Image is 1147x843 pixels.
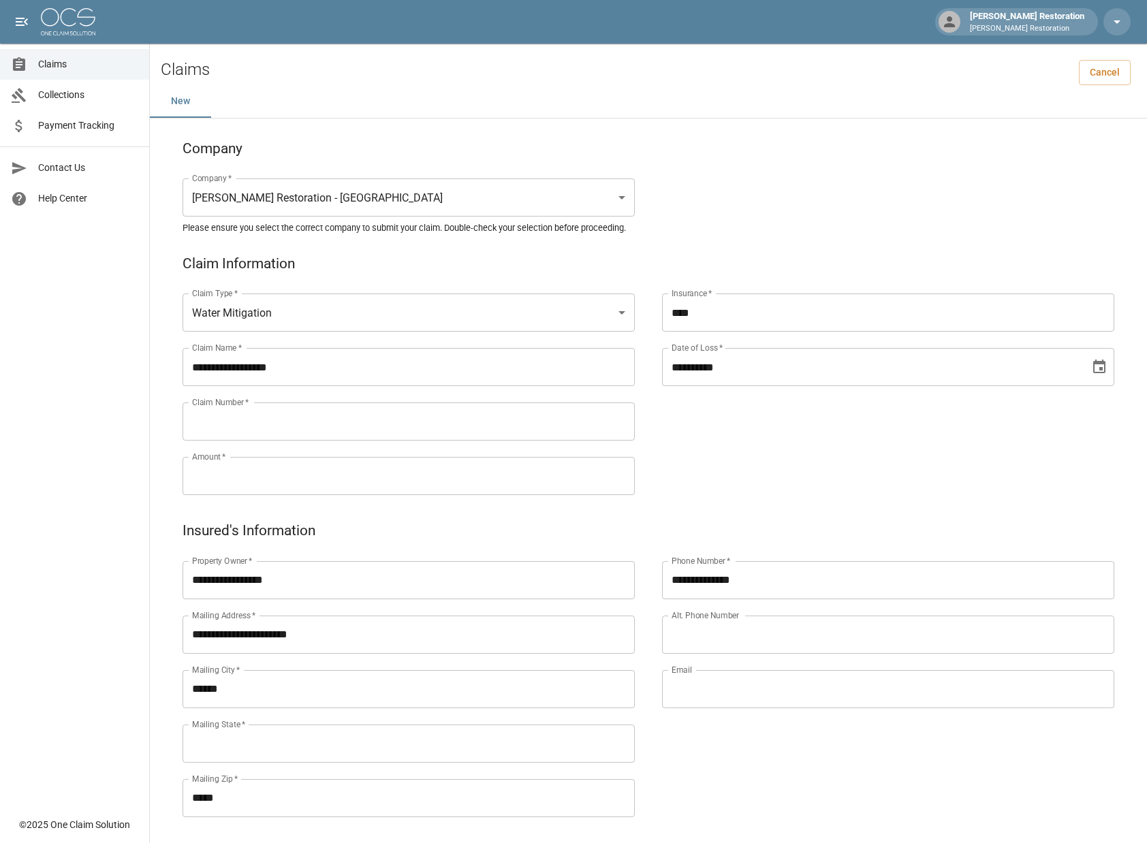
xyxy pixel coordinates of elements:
button: open drawer [8,8,35,35]
label: Mailing Address [192,609,255,621]
h5: Please ensure you select the correct company to submit your claim. Double-check your selection be... [183,222,1114,234]
button: Choose date, selected date is Aug 14, 2025 [1086,353,1113,381]
span: Claims [38,57,138,71]
label: Phone Number [672,555,730,567]
label: Claim Number [192,396,249,408]
div: dynamic tabs [150,85,1147,118]
label: Email [672,664,692,675]
div: Water Mitigation [183,293,635,332]
span: Help Center [38,191,138,206]
div: © 2025 One Claim Solution [19,818,130,831]
span: Payment Tracking [38,118,138,133]
label: Property Owner [192,555,253,567]
label: Amount [192,451,226,462]
label: Company [192,172,232,184]
img: ocs-logo-white-transparent.png [41,8,95,35]
p: [PERSON_NAME] Restoration [970,23,1084,35]
div: [PERSON_NAME] Restoration - [GEOGRAPHIC_DATA] [183,178,635,217]
label: Claim Type [192,287,238,299]
label: Mailing Zip [192,773,238,784]
a: Cancel [1079,60,1131,85]
label: Mailing State [192,718,245,730]
label: Insurance [672,287,712,299]
span: Collections [38,88,138,102]
span: Contact Us [38,161,138,175]
h2: Claims [161,60,210,80]
label: Mailing City [192,664,240,675]
label: Alt. Phone Number [672,609,739,621]
label: Date of Loss [672,342,723,353]
div: [PERSON_NAME] Restoration [964,10,1090,34]
label: Claim Name [192,342,242,353]
button: New [150,85,211,118]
